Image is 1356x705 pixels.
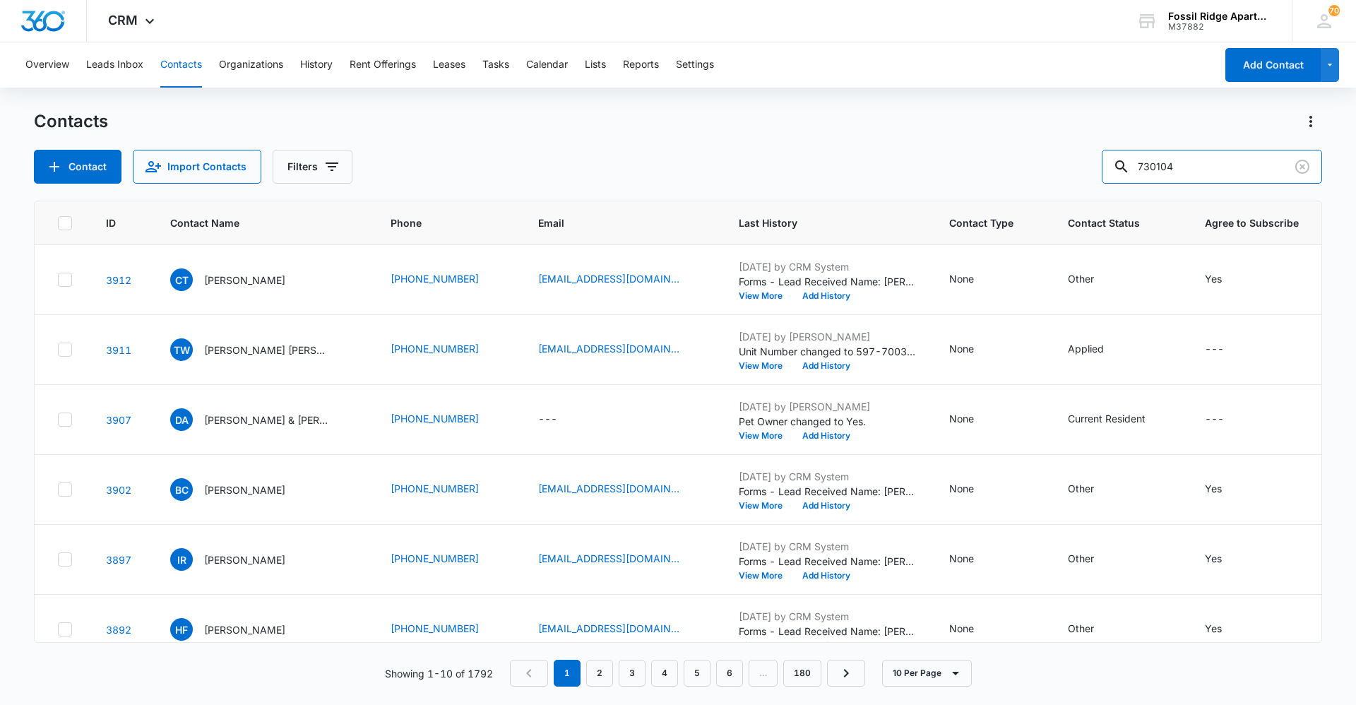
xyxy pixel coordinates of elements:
span: CRM [108,13,138,28]
p: [DATE] by [PERSON_NAME] [739,399,915,414]
p: [PERSON_NAME] & [PERSON_NAME] [204,413,331,427]
div: Contact Name - Charles Talton - Select to Edit Field [170,268,311,291]
p: [DATE] by [PERSON_NAME] [739,329,915,344]
div: Contact Status - Other - Select to Edit Field [1068,621,1119,638]
div: Agree to Subscribe - - Select to Edit Field [1205,341,1249,358]
button: View More [739,502,792,510]
div: Contact Type - None - Select to Edit Field [949,551,999,568]
div: notifications count [1328,5,1340,16]
button: Filters [273,150,352,184]
p: [PERSON_NAME] [204,273,285,288]
button: Import Contacts [133,150,261,184]
span: ID [106,215,116,230]
span: Last History [739,215,895,230]
p: Forms - Lead Received Name: [PERSON_NAME] Email: [EMAIL_ADDRESS][DOMAIN_NAME] Phone: [PHONE_NUMBE... [739,484,915,499]
a: Page 180 [783,660,821,687]
a: [EMAIL_ADDRESS][DOMAIN_NAME] [538,341,679,356]
div: Other [1068,621,1094,636]
span: HF [170,618,193,641]
a: Page 2 [586,660,613,687]
div: None [949,341,974,356]
a: [PHONE_NUMBER] [391,411,479,426]
a: [PHONE_NUMBER] [391,341,479,356]
div: account name [1168,11,1271,22]
button: Add History [792,571,860,580]
button: View More [739,432,792,440]
a: Page 3 [619,660,646,687]
button: Tasks [482,42,509,88]
button: Reports [623,42,659,88]
button: View More [739,641,792,650]
h1: Contacts [34,111,108,132]
a: [EMAIL_ADDRESS][DOMAIN_NAME] [538,621,679,636]
button: Add Contact [1225,48,1321,82]
a: [PHONE_NUMBER] [391,621,479,636]
span: Agree to Subscribe [1205,215,1299,230]
div: Agree to Subscribe - Yes - Select to Edit Field [1205,481,1247,498]
em: 1 [554,660,581,687]
div: Phone - (972) 209-4760 - Select to Edit Field [391,411,504,428]
button: Add Contact [34,150,121,184]
button: History [300,42,333,88]
a: Page 5 [684,660,710,687]
div: Email - barbcoleman4@gmail.com - Select to Edit Field [538,481,705,498]
span: Email [538,215,684,230]
a: [EMAIL_ADDRESS][DOMAIN_NAME] [538,481,679,496]
div: Contact Name - Israel Rocha - Select to Edit Field [170,548,311,571]
a: Navigate to contact details page for Hank Flanagan [106,624,131,636]
button: View More [739,571,792,580]
button: View More [739,362,792,370]
p: [PERSON_NAME] [204,482,285,497]
a: Navigate to contact details page for Trevor Wagner Alani Casiano [106,344,131,356]
button: 10 Per Page [882,660,972,687]
div: Email - - Select to Edit Field [538,411,583,428]
button: View More [739,292,792,300]
div: Contact Name - David Adams & Elizzabeth Loomis - Select to Edit Field [170,408,357,431]
div: Contact Status - Other - Select to Edit Field [1068,551,1119,568]
div: Phone - (720) 624-6856 - Select to Edit Field [391,621,504,638]
p: [DATE] by CRM System [739,609,915,624]
div: None [949,621,974,636]
div: Email - hankdryan@gmail.com - Select to Edit Field [538,621,705,638]
span: 70 [1328,5,1340,16]
a: Navigate to contact details page for Barbara Coleman [106,484,131,496]
span: Contact Type [949,215,1013,230]
button: Leases [433,42,465,88]
div: Yes [1205,621,1222,636]
div: Contact Type - None - Select to Edit Field [949,411,999,428]
div: Agree to Subscribe - Yes - Select to Edit Field [1205,271,1247,288]
span: TW [170,338,193,361]
div: Contact Type - None - Select to Edit Field [949,341,999,358]
a: Navigate to contact details page for Israel Rocha [106,554,131,566]
nav: Pagination [510,660,865,687]
p: Forms - Lead Received Name: [PERSON_NAME] Email: [EMAIL_ADDRESS][DOMAIN_NAME] Phone: [PHONE_NUMBE... [739,554,915,569]
span: IR [170,548,193,571]
span: CT [170,268,193,291]
button: Clear [1291,155,1314,178]
button: Add History [792,362,860,370]
button: Add History [792,641,860,650]
div: Email - trevorwagner32@gmail.com - Select to Edit Field [538,341,705,358]
div: Contact Name - Trevor Wagner Alani Casiano - Select to Edit Field [170,338,357,361]
a: [PHONE_NUMBER] [391,481,479,496]
div: Phone - 13087639320 - Select to Edit Field [391,271,504,288]
div: Contact Status - Current Resident - Select to Edit Field [1068,411,1171,428]
div: Contact Status - Other - Select to Edit Field [1068,271,1119,288]
a: [EMAIL_ADDRESS][DOMAIN_NAME] [538,551,679,566]
button: Settings [676,42,714,88]
a: [PHONE_NUMBER] [391,271,479,286]
button: Leads Inbox [86,42,143,88]
div: account id [1168,22,1271,32]
p: [DATE] by CRM System [739,469,915,484]
div: Contact Name - Hank Flanagan - Select to Edit Field [170,618,311,641]
div: Contact Name - Barbara Coleman - Select to Edit Field [170,478,311,501]
div: None [949,271,974,286]
div: None [949,481,974,496]
div: Email - Israel.illo@hotmail.com - Select to Edit Field [538,551,705,568]
button: Actions [1299,110,1322,133]
div: Other [1068,481,1094,496]
p: Pet Owner changed to Yes. [739,414,915,429]
a: [PHONE_NUMBER] [391,551,479,566]
input: Search Contacts [1102,150,1322,184]
a: Navigate to contact details page for Charles Talton [106,274,131,286]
